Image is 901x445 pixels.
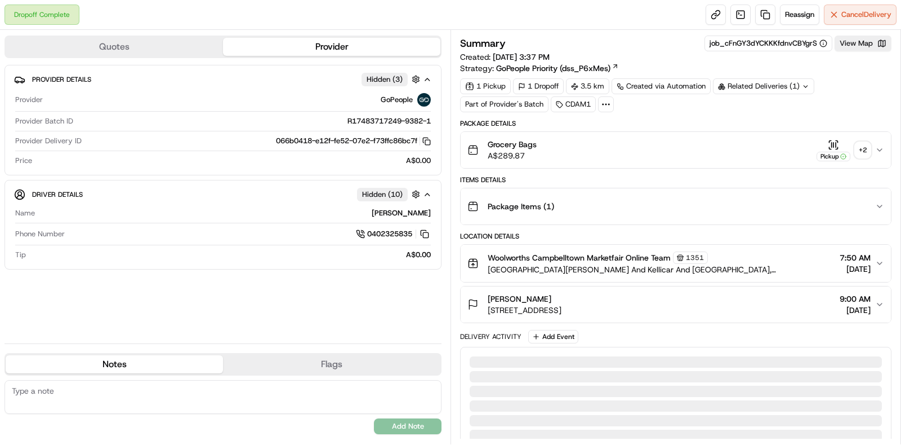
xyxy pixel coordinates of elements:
[488,264,835,275] span: [GEOGRAPHIC_DATA][PERSON_NAME] And Kellicar And [GEOGRAPHIC_DATA], [GEOGRAPHIC_DATA], [GEOGRAPHIC...
[367,229,412,239] span: 0402325835
[15,229,65,239] span: Phone Number
[461,287,891,323] button: [PERSON_NAME][STREET_ADDRESS]9:00 AM[DATE]
[488,252,671,263] span: Woolworths Campbelltown Marketfair Online Team
[14,185,432,204] button: Driver DetailsHidden (10)
[460,78,511,94] div: 1 Pickup
[362,190,403,200] span: Hidden ( 10 )
[15,136,82,146] span: Provider Delivery ID
[357,187,423,201] button: Hidden (10)
[381,95,413,105] span: GoPeople
[347,116,431,126] span: R17483717249-9382-1
[841,10,891,20] span: Cancel Delivery
[566,78,609,94] div: 3.5 km
[15,156,32,166] span: Price
[488,139,537,150] span: Grocery Bags
[460,63,619,74] div: Strategy:
[417,93,431,107] img: gopeople_logo.png
[30,250,431,260] div: A$0.00
[496,63,619,74] a: GoPeople Priority (dss_P6xMes)
[513,78,564,94] div: 1 Dropoff
[488,150,537,161] span: A$289.87
[488,293,551,305] span: [PERSON_NAME]
[835,36,891,51] button: View Map
[6,355,223,373] button: Notes
[461,132,891,168] button: Grocery BagsA$289.87Pickup+2
[817,139,871,161] button: Pickup+2
[840,263,871,275] span: [DATE]
[32,75,91,84] span: Provider Details
[362,72,423,86] button: Hidden (3)
[493,52,550,62] span: [DATE] 3:37 PM
[710,38,827,49] button: job_cFnGY3dYCKKKfdnvCBYgrS
[39,208,431,218] div: [PERSON_NAME]
[223,38,440,56] button: Provider
[840,305,871,316] span: [DATE]
[488,305,561,316] span: [STREET_ADDRESS]
[406,156,431,166] span: A$0.00
[612,78,711,94] a: Created via Automation
[460,175,891,184] div: Items Details
[713,78,814,94] div: Related Deliveries (1)
[14,70,432,89] button: Provider DetailsHidden (3)
[460,232,891,241] div: Location Details
[785,10,814,20] span: Reassign
[460,51,550,63] span: Created:
[780,5,819,25] button: Reassign
[496,63,610,74] span: GoPeople Priority (dss_P6xMes)
[488,201,554,212] span: Package Items ( 1 )
[6,38,223,56] button: Quotes
[32,190,83,199] span: Driver Details
[15,95,43,105] span: Provider
[367,74,403,85] span: Hidden ( 3 )
[824,5,896,25] button: CancelDelivery
[15,116,73,126] span: Provider Batch ID
[276,136,431,146] button: 066b0418-e12f-fe52-07e2-f73ffc86bc7f
[528,330,578,343] button: Add Event
[817,152,850,161] div: Pickup
[461,245,891,282] button: Woolworths Campbelltown Marketfair Online Team1351[GEOGRAPHIC_DATA][PERSON_NAME] And Kellicar And...
[461,188,891,224] button: Package Items (1)
[551,96,596,112] div: CDAM1
[460,332,521,341] div: Delivery Activity
[460,38,506,49] h3: Summary
[460,119,891,128] div: Package Details
[356,228,431,240] a: 0402325835
[840,252,871,263] span: 7:50 AM
[840,293,871,305] span: 9:00 AM
[223,355,440,373] button: Flags
[855,142,871,158] div: + 2
[817,139,850,161] button: Pickup
[686,253,704,262] span: 1351
[15,208,35,218] span: Name
[15,250,26,260] span: Tip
